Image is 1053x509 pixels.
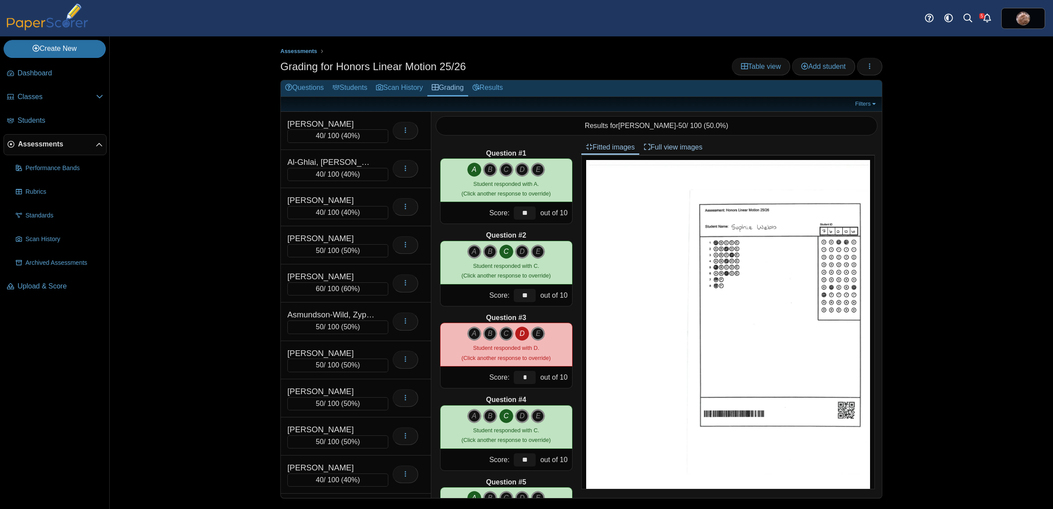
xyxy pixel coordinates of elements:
i: E [531,163,545,177]
span: 50% [344,323,358,331]
div: / 100 ( ) [287,435,388,448]
a: Add student [792,58,855,75]
div: / 100 ( ) [287,473,388,487]
span: 50 [316,438,324,445]
a: Alerts [978,9,997,28]
span: Upload & Score [18,281,103,291]
div: out of 10 [538,449,572,470]
div: [PERSON_NAME] [287,233,375,244]
a: Scan History [372,80,427,96]
i: E [531,327,545,341]
span: 40 [316,476,324,484]
a: Dashboard [4,63,107,84]
i: E [531,409,545,423]
img: ps.7gEweUQfp4xW3wTN [1016,11,1030,25]
div: / 100 ( ) [287,320,388,334]
span: Classes [18,92,96,102]
i: D [515,327,529,341]
a: ps.7gEweUQfp4xW3wTN [1001,8,1045,29]
span: 40% [344,171,358,178]
small: (Click another response to override) [462,181,551,197]
a: Archived Assessments [12,253,107,274]
a: Filters [853,100,880,108]
div: Score: [441,285,512,306]
h1: Grading for Honors Linear Motion 25/26 [280,59,466,74]
a: Scan History [12,229,107,250]
span: 40% [344,476,358,484]
span: 60 [316,285,324,292]
a: Classes [4,87,107,108]
span: 50 [316,323,324,331]
div: / 100 ( ) [287,206,388,219]
i: A [467,245,481,259]
span: Performance Bands [25,164,103,173]
span: Student responded with D. [473,345,539,351]
span: 50% [344,438,358,445]
span: 50 [316,400,324,407]
div: [PERSON_NAME] [287,386,375,397]
span: Assessments [280,48,317,54]
div: / 100 ( ) [287,129,388,142]
div: / 100 ( ) [287,282,388,295]
span: 40% [344,209,358,216]
a: Standards [12,205,107,226]
span: 50% [344,247,358,254]
span: Rubrics [25,188,103,196]
div: / 100 ( ) [287,397,388,410]
span: 40 [316,171,324,178]
i: D [515,245,529,259]
a: Students [4,110,107,132]
i: C [499,491,513,505]
div: Score: [441,367,512,388]
div: [PERSON_NAME] [287,462,375,473]
div: / 100 ( ) [287,359,388,372]
span: 50 [316,361,324,369]
i: D [515,163,529,177]
a: Results [468,80,507,96]
div: [PERSON_NAME] [287,118,375,130]
i: A [467,163,481,177]
span: Add student [801,63,845,70]
span: 40 [316,132,324,139]
b: Question #1 [486,149,526,158]
a: Table view [732,58,790,75]
a: Assessments [278,46,319,57]
div: Asmundson-Wild, Zypher [287,309,375,320]
i: A [467,409,481,423]
i: B [483,327,497,341]
span: Student responded with C. [473,427,539,434]
span: Assessments [18,139,96,149]
span: Archived Assessments [25,259,103,267]
i: B [483,491,497,505]
span: Standards [25,211,103,220]
span: 50 [316,247,324,254]
div: / 100 ( ) [287,168,388,181]
small: (Click another response to override) [462,345,551,361]
div: [PERSON_NAME] [287,195,375,206]
span: Student responded with C. [473,263,539,269]
div: out of 10 [538,367,572,388]
b: Question #2 [486,231,526,240]
i: A [467,327,481,341]
span: 50 [678,122,686,129]
span: Jean-Paul Whittall [1016,11,1030,25]
b: Question #3 [486,313,526,323]
span: 50% [344,361,358,369]
div: [PERSON_NAME] [287,348,375,359]
a: Questions [281,80,328,96]
div: [PERSON_NAME] [287,271,375,282]
i: C [499,409,513,423]
a: Create New [4,40,106,57]
span: 40% [344,132,358,139]
img: PaperScorer [4,4,91,30]
i: D [515,491,529,505]
a: Upload & Score [4,276,107,297]
b: Question #5 [486,477,526,487]
a: Performance Bands [12,158,107,179]
a: Rubrics [12,182,107,203]
span: 50% [344,400,358,407]
div: Results for - / 100 ( ) [436,116,878,135]
i: A [467,491,481,505]
i: E [531,491,545,505]
div: Score: [441,449,512,470]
